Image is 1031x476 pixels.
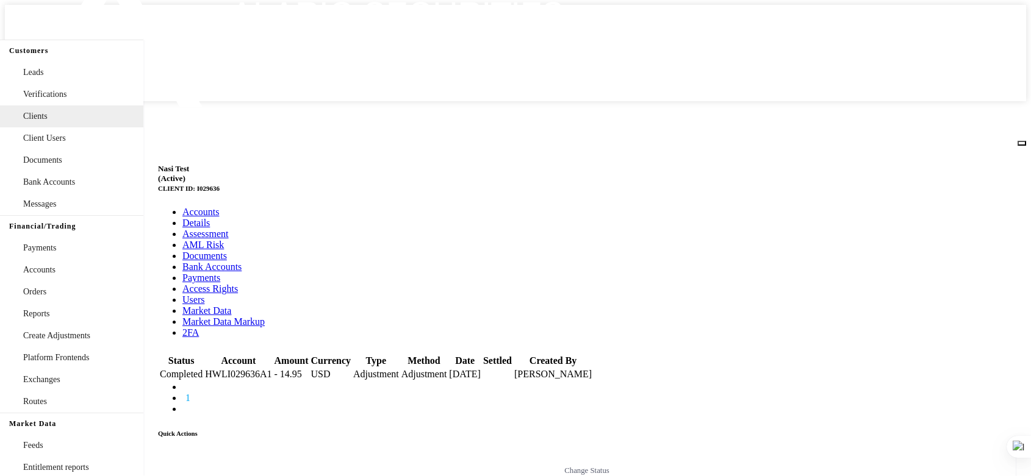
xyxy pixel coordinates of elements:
[23,375,60,385] span: Exchanges
[182,327,199,338] a: 2FA
[448,355,481,367] th: Date
[514,368,592,380] td: [PERSON_NAME]
[23,199,56,209] span: Messages
[23,112,48,121] span: Clients
[23,155,62,165] span: Documents
[274,368,309,380] td: - 14.95
[23,265,56,275] span: Accounts
[182,294,204,305] a: Users
[125,62,316,96] a: [EMAIL_ADDRESS][DOMAIN_NAME]
[158,164,1016,193] h5: Nasi Test
[158,382,1016,414] nav: paginator
[448,368,481,380] td: [DATE]
[353,368,400,380] td: Adjustment
[23,177,75,187] span: Bank Accounts
[311,368,351,380] td: USD
[182,316,265,327] a: Market Data Markup
[23,309,50,319] span: Reports
[159,368,203,380] td: Completed
[182,218,210,228] a: Details
[514,355,592,367] th: Created By
[23,397,47,407] span: Routes
[158,174,1016,183] div: (Active)
[23,68,43,77] span: Leads
[23,441,43,450] span: Feeds
[483,355,512,367] th: Settled
[401,355,448,367] th: Method
[182,207,219,217] a: Accounts
[23,243,56,253] span: Payments
[23,133,66,143] span: Client Users
[311,355,351,367] th: Currency
[182,283,238,294] a: Access Rights
[23,463,89,472] span: Entitlement reports
[23,353,90,363] span: Platform Frontends
[204,368,272,380] td: HWLI029636A1
[182,250,227,261] a: Documents
[164,466,1010,475] span: Change Status
[158,185,220,192] small: CLIENT ID: I029636
[274,355,309,367] th: Amount
[158,430,1016,437] h6: Quick Actions
[23,287,46,297] span: Orders
[204,355,272,367] th: Account
[131,74,304,84] span: [EMAIL_ADDRESS][DOMAIN_NAME]
[182,229,229,239] a: Assessment
[182,261,242,272] a: Bank Accounts
[353,355,400,367] th: Type
[23,90,67,99] span: Verifications
[182,272,220,283] a: Payments
[182,305,231,316] a: Market Data
[159,355,203,367] th: Status
[23,331,90,341] span: Create Adjustments
[182,240,224,250] a: AML Risk
[401,368,448,380] td: Adjustment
